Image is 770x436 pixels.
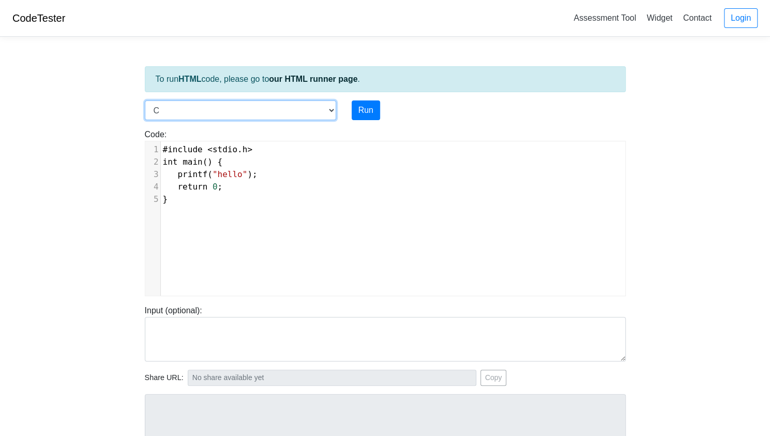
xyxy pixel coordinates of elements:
div: To run code, please go to . [145,66,626,92]
div: 2 [145,156,160,168]
div: 3 [145,168,160,181]
span: int [163,157,178,167]
div: Code: [137,128,633,296]
span: stdio [213,144,237,154]
div: 4 [145,181,160,193]
span: () { [163,157,223,167]
a: our HTML runner page [269,75,357,83]
a: CodeTester [12,12,65,24]
div: 1 [145,143,160,156]
button: Copy [480,370,507,386]
a: Assessment Tool [569,9,640,26]
a: Login [724,8,758,28]
a: Contact [679,9,716,26]
span: ( ); [163,169,258,179]
span: > [247,144,252,154]
strong: HTML [178,75,201,83]
span: return [177,182,207,192]
span: Share URL: [145,372,184,384]
span: . [163,144,253,154]
span: h [243,144,248,154]
span: } [163,194,168,204]
a: Widget [642,9,676,26]
span: printf [177,169,207,179]
span: ; [163,182,223,192]
input: No share available yet [188,370,476,386]
span: "hello" [213,169,247,179]
button: Run [352,100,380,120]
div: 5 [145,193,160,206]
span: 0 [213,182,218,192]
div: Input (optional): [137,304,633,361]
span: main [183,157,203,167]
span: #include [163,144,203,154]
span: < [207,144,213,154]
